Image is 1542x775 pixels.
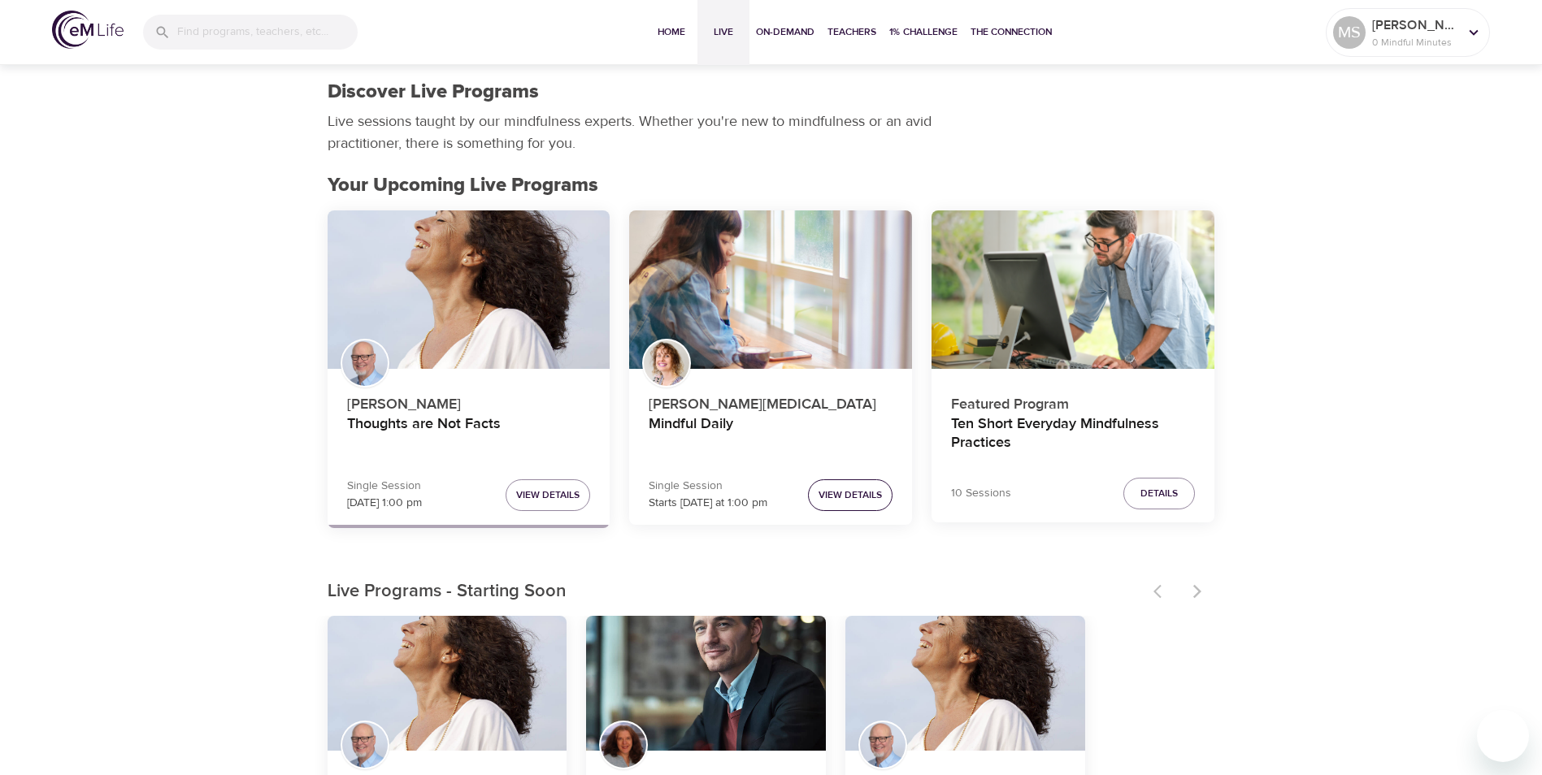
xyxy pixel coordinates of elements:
p: Single Session [649,478,767,495]
p: 10 Sessions [951,485,1011,502]
p: [DATE] 1:00 pm [347,495,422,512]
p: Live sessions taught by our mindfulness experts. Whether you're new to mindfulness or an avid pra... [328,110,937,154]
p: Live Programs - Starting Soon [328,578,1144,605]
h4: Thoughts are Not Facts [347,415,591,454]
span: 1% Challenge [889,24,958,41]
img: logo [52,11,124,49]
p: Single Session [347,478,422,495]
button: Details [1123,478,1195,509]
button: Thoughts are Not Facts [845,616,1085,751]
span: View Details [819,487,882,504]
p: Featured Program [951,387,1195,415]
button: Thoughts are Not Facts [328,210,610,370]
span: View Details [516,487,580,504]
input: Find programs, teachers, etc... [177,15,358,50]
span: Live [704,24,743,41]
p: [PERSON_NAME][MEDICAL_DATA] [649,387,893,415]
button: QuitSmart ™ Mindfully [586,616,826,751]
span: Home [652,24,691,41]
span: Details [1140,485,1178,502]
button: Ten Short Everyday Mindfulness Practices [932,210,1214,370]
button: View Details [506,479,590,511]
span: On-Demand [756,24,814,41]
h1: Discover Live Programs [328,80,539,104]
p: 0 Mindful Minutes [1372,35,1458,50]
button: Thoughts are Not Facts [328,616,567,751]
p: [PERSON_NAME] [1372,15,1458,35]
button: Mindful Daily [629,210,912,370]
iframe: Button to launch messaging window [1477,710,1529,762]
h4: Mindful Daily [649,415,893,454]
p: [PERSON_NAME] [347,387,591,415]
span: Teachers [827,24,876,41]
p: Starts [DATE] at 1:00 pm [649,495,767,512]
span: The Connection [971,24,1052,41]
button: View Details [808,479,893,511]
h4: Ten Short Everyday Mindfulness Practices [951,415,1195,454]
h2: Your Upcoming Live Programs [328,174,1215,197]
div: MS [1333,16,1366,49]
